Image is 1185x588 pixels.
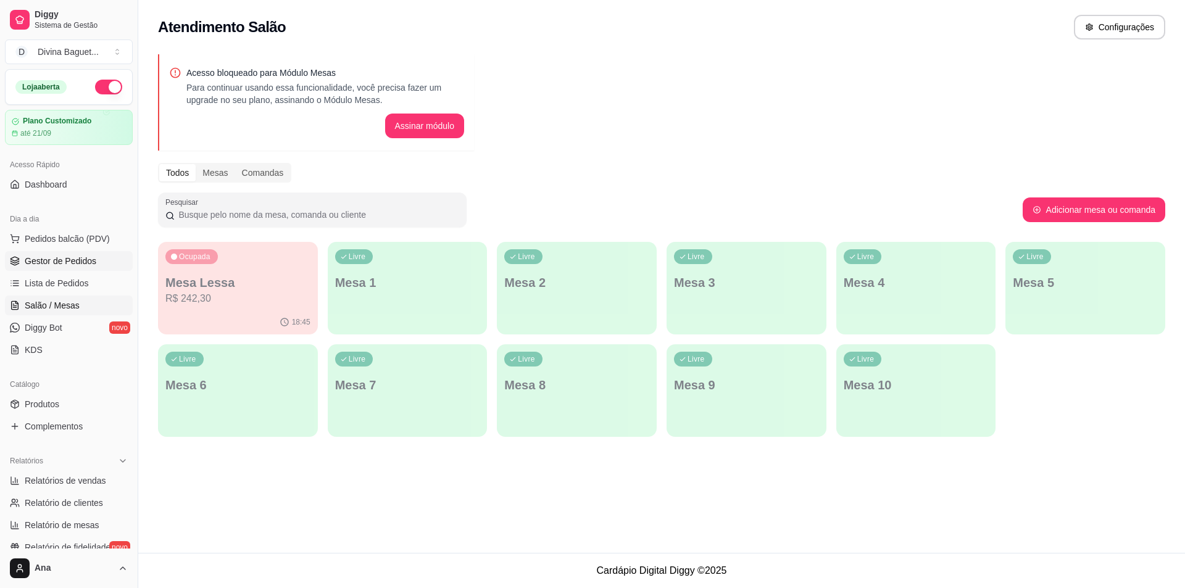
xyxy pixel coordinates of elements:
[138,553,1185,588] footer: Cardápio Digital Diggy © 2025
[674,376,819,394] p: Mesa 9
[196,164,235,181] div: Mesas
[5,340,133,360] a: KDS
[335,274,480,291] p: Mesa 1
[235,164,291,181] div: Comandas
[25,255,96,267] span: Gestor de Pedidos
[158,344,318,437] button: LivreMesa 6
[5,251,133,271] a: Gestor de Pedidos
[1013,274,1158,291] p: Mesa 5
[328,344,488,437] button: LivreMesa 7
[5,537,133,557] a: Relatório de fidelidadenovo
[186,67,464,79] p: Acesso bloqueado para Módulo Mesas
[836,242,996,334] button: LivreMesa 4
[292,317,310,327] p: 18:45
[335,376,480,394] p: Mesa 7
[1074,15,1165,39] button: Configurações
[5,229,133,249] button: Pedidos balcão (PDV)
[1026,252,1044,262] p: Livre
[5,318,133,337] a: Diggy Botnovo
[158,17,286,37] h2: Atendimento Salão
[349,354,366,364] p: Livre
[159,164,196,181] div: Todos
[165,274,310,291] p: Mesa Lessa
[175,209,459,221] input: Pesquisar
[25,178,67,191] span: Dashboard
[688,354,705,364] p: Livre
[158,242,318,334] button: OcupadaMesa LessaR$ 242,3018:45
[5,296,133,315] a: Salão / Mesas
[5,175,133,194] a: Dashboard
[5,416,133,436] a: Complementos
[844,274,989,291] p: Mesa 4
[328,242,488,334] button: LivreMesa 1
[35,563,113,574] span: Ana
[5,273,133,293] a: Lista de Pedidos
[20,128,51,138] article: até 21/09
[165,376,310,394] p: Mesa 6
[497,242,657,334] button: LivreMesa 2
[497,344,657,437] button: LivreMesa 8
[38,46,99,58] div: Divina Baguet ...
[5,394,133,414] a: Produtos
[15,46,28,58] span: D
[5,110,133,145] a: Plano Customizadoaté 21/09
[504,376,649,394] p: Mesa 8
[5,209,133,229] div: Dia a dia
[165,197,202,207] label: Pesquisar
[25,474,106,487] span: Relatórios de vendas
[844,376,989,394] p: Mesa 10
[179,354,196,364] p: Livre
[504,274,649,291] p: Mesa 2
[25,541,110,553] span: Relatório de fidelidade
[35,9,128,20] span: Diggy
[5,5,133,35] a: DiggySistema de Gestão
[35,20,128,30] span: Sistema de Gestão
[15,80,67,94] div: Loja aberta
[25,497,103,509] span: Relatório de clientes
[667,344,826,437] button: LivreMesa 9
[5,471,133,491] a: Relatórios de vendas
[25,519,99,531] span: Relatório de mesas
[349,252,366,262] p: Livre
[179,252,210,262] p: Ocupada
[1005,242,1165,334] button: LivreMesa 5
[25,420,83,433] span: Complementos
[5,155,133,175] div: Acesso Rápido
[186,81,464,106] p: Para continuar usando essa funcionalidade, você precisa fazer um upgrade no seu plano, assinando ...
[836,344,996,437] button: LivreMesa 10
[518,354,535,364] p: Livre
[688,252,705,262] p: Livre
[25,233,110,245] span: Pedidos balcão (PDV)
[674,274,819,291] p: Mesa 3
[25,398,59,410] span: Produtos
[25,344,43,356] span: KDS
[165,291,310,306] p: R$ 242,30
[10,456,43,466] span: Relatórios
[518,252,535,262] p: Livre
[385,114,465,138] button: Assinar módulo
[1023,197,1165,222] button: Adicionar mesa ou comanda
[5,493,133,513] a: Relatório de clientes
[25,299,80,312] span: Salão / Mesas
[5,515,133,535] a: Relatório de mesas
[5,375,133,394] div: Catálogo
[95,80,122,94] button: Alterar Status
[857,252,875,262] p: Livre
[25,321,62,334] span: Diggy Bot
[667,242,826,334] button: LivreMesa 3
[857,354,875,364] p: Livre
[23,117,91,126] article: Plano Customizado
[5,553,133,583] button: Ana
[25,277,89,289] span: Lista de Pedidos
[5,39,133,64] button: Select a team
